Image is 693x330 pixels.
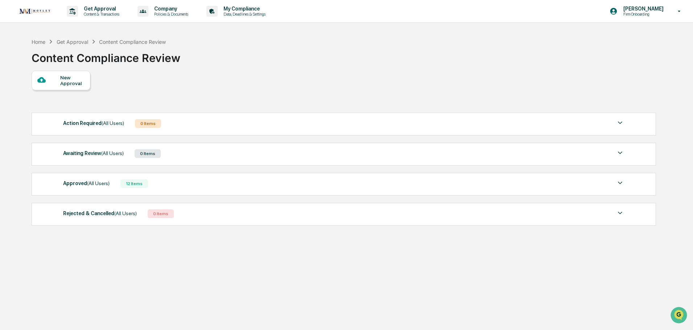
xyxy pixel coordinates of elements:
div: Approved [63,179,110,188]
img: caret [616,149,624,157]
div: We're available if you need us! [25,63,92,68]
p: Get Approval [78,6,123,12]
p: [PERSON_NAME] [618,6,667,12]
div: 0 Items [135,119,161,128]
p: Data, Deadlines & Settings [218,12,269,17]
img: caret [616,118,624,127]
div: Content Compliance Review [32,46,180,64]
div: 🗄️ [53,92,58,98]
div: 🔎 [7,106,13,112]
p: Content & Transactions [78,12,123,17]
iframe: Open customer support [670,306,689,326]
p: How can we help? [7,15,132,27]
div: 0 Items [135,149,161,158]
span: Pylon [72,123,88,128]
span: (All Users) [87,180,110,186]
span: (All Users) [102,120,124,126]
a: 🗄️Attestations [50,88,93,101]
div: Action Required [63,118,124,128]
button: Start new chat [123,58,132,66]
div: Rejected & Cancelled [63,209,137,218]
a: Powered byPylon [51,122,88,128]
div: Get Approval [57,39,88,45]
p: Firm Onboarding [618,12,667,17]
div: Home [32,39,45,45]
img: caret [616,179,624,187]
p: Company [148,6,192,12]
div: Awaiting Review [63,149,124,158]
img: caret [616,209,624,217]
span: (All Users) [101,150,124,156]
div: 12 Items [120,179,148,188]
a: 🔎Data Lookup [4,102,49,115]
img: logo [17,7,52,16]
p: Policies & Documents [148,12,192,17]
div: 0 Items [148,209,174,218]
span: Preclearance [15,91,47,99]
span: Attestations [60,91,90,99]
div: 🖐️ [7,92,13,98]
div: Start new chat [25,55,119,63]
p: My Compliance [218,6,269,12]
img: 1746055101610-c473b297-6a78-478c-a979-82029cc54cd1 [7,55,20,68]
div: New Approval [60,75,85,86]
div: Content Compliance Review [99,39,166,45]
a: 🖐️Preclearance [4,88,50,101]
span: Data Lookup [15,105,46,112]
span: (All Users) [114,210,137,216]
